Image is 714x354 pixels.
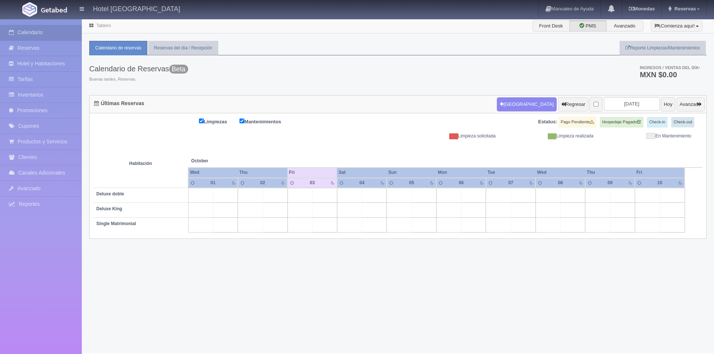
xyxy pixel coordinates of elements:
a: Tablero [96,23,111,28]
th: Wed [535,168,585,178]
h3: Calendario de Reservas [89,65,188,73]
th: Wed [188,168,238,178]
th: Thu [585,168,635,178]
label: Front Desk [533,20,570,32]
label: Check-in [647,117,668,127]
label: Hospedaje Pagado [600,117,643,127]
button: Avanzar [677,97,705,111]
img: Getabed [22,2,37,17]
div: Limpieza solicitada [403,133,501,139]
b: Monedas [629,6,655,12]
div: 02 [255,180,270,186]
label: Check-out [671,117,694,127]
div: Limpieza realizada [501,133,599,139]
label: Estatus: [538,118,557,126]
label: Pago Pendiente [559,117,596,127]
th: Sun [387,168,436,178]
span: Buenas tardes, Reservas. [89,77,188,82]
div: 07 [503,180,518,186]
b: Deluxe doble [96,191,124,197]
div: 01 [205,180,221,186]
button: [GEOGRAPHIC_DATA] [497,97,557,111]
div: 10 [652,180,668,186]
span: Reservas [673,6,696,12]
button: ¡Comienza aquí! [651,20,702,32]
div: 05 [404,180,419,186]
div: 03 [305,180,320,186]
span: Ingresos / Ventas del día [640,65,700,70]
label: PMS [569,20,607,32]
a: Calendario de reservas [89,41,147,55]
button: Hoy [661,97,675,111]
h3: MXN $0.00 [640,71,700,78]
th: Mon [436,168,486,178]
th: Fri [287,168,337,178]
th: Tue [486,168,535,178]
th: Sat [337,168,386,178]
input: Mantenimientos [239,118,244,123]
a: Reservas del día / Recepción [148,41,218,55]
label: Mantenimientos [239,117,292,126]
label: Limpiezas [199,117,238,126]
span: October [191,158,284,164]
span: Beta [169,65,188,74]
h4: Últimas Reservas [94,101,144,106]
div: 08 [553,180,568,186]
div: 04 [354,180,370,186]
label: Avanzado [606,20,643,32]
strong: Habitación [129,161,152,166]
img: Getabed [41,7,67,13]
h4: Hotel [GEOGRAPHIC_DATA] [93,4,180,13]
div: En Mantenimiento [599,133,697,139]
a: Reporte Limpiezas/Mantenimientos [620,41,706,55]
button: Regresar [558,97,588,111]
b: Deluxe King [96,206,122,211]
div: 06 [454,180,469,186]
th: Thu [238,168,287,178]
th: Fri [635,168,685,178]
b: Single Matrimonial [96,221,136,226]
input: Limpiezas [199,118,204,123]
div: 09 [602,180,618,186]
